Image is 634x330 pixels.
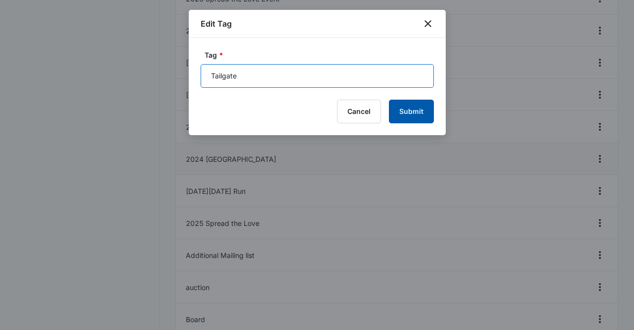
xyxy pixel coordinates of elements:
[337,100,381,123] button: Cancel
[201,64,434,88] input: Tag
[201,18,232,30] h1: Edit Tag
[205,50,438,60] label: Tag
[422,18,434,30] button: close
[389,100,434,123] button: Submit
